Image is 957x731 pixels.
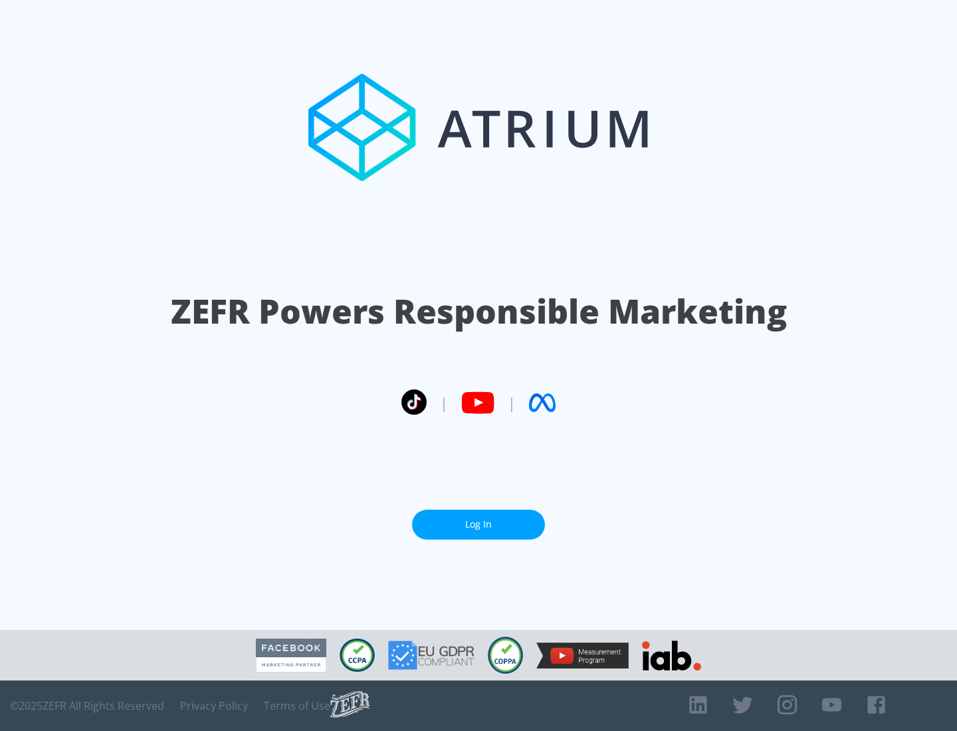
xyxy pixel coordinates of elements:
img: YouTube Measurement Program [536,643,629,669]
img: IAB [642,641,701,671]
span: © 2025 ZEFR All Rights Reserved [10,699,164,712]
span: | [440,393,448,413]
img: Facebook Marketing Partner [256,639,326,673]
img: CCPA Compliant [340,639,375,672]
a: Log In [412,510,545,540]
img: COPPA Compliant [488,637,523,674]
img: GDPR Compliant [388,641,475,670]
a: Terms of Use [264,699,330,712]
h1: ZEFR Powers Responsible Marketing [171,288,787,334]
a: Privacy Policy [180,699,248,712]
span: | [508,393,516,413]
